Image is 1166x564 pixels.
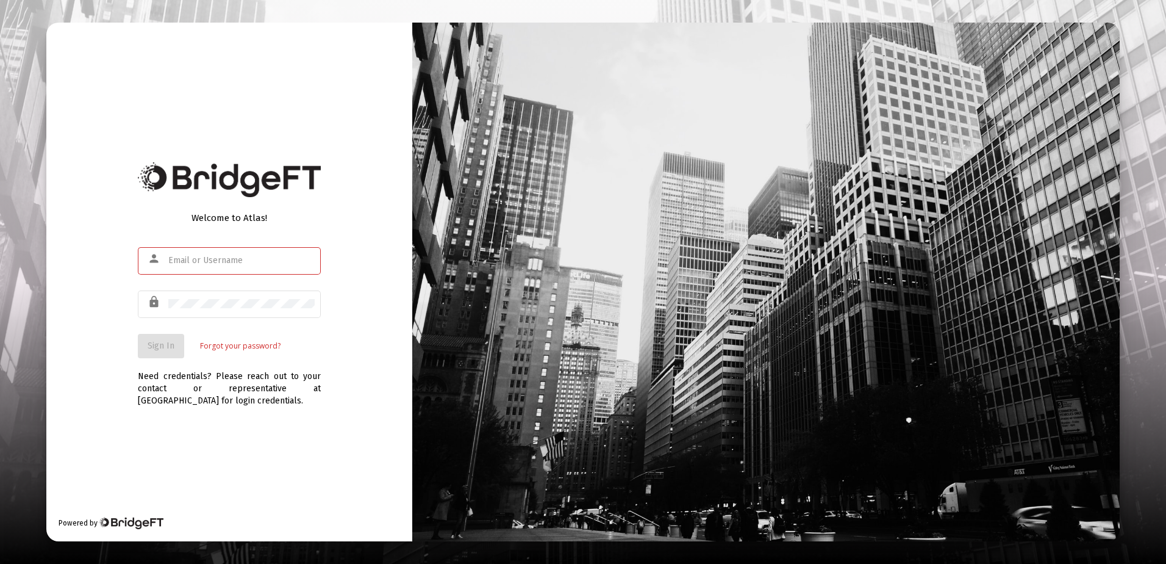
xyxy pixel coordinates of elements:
[148,341,174,351] span: Sign In
[59,517,163,529] div: Powered by
[200,340,281,352] a: Forgot your password?
[138,334,184,358] button: Sign In
[138,358,321,407] div: Need credentials? Please reach out to your contact or representative at [GEOGRAPHIC_DATA] for log...
[148,295,162,309] mat-icon: lock
[138,212,321,224] div: Welcome to Atlas!
[148,251,162,266] mat-icon: person
[99,517,163,529] img: Bridge Financial Technology Logo
[138,162,321,197] img: Bridge Financial Technology Logo
[168,256,315,266] input: Email or Username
